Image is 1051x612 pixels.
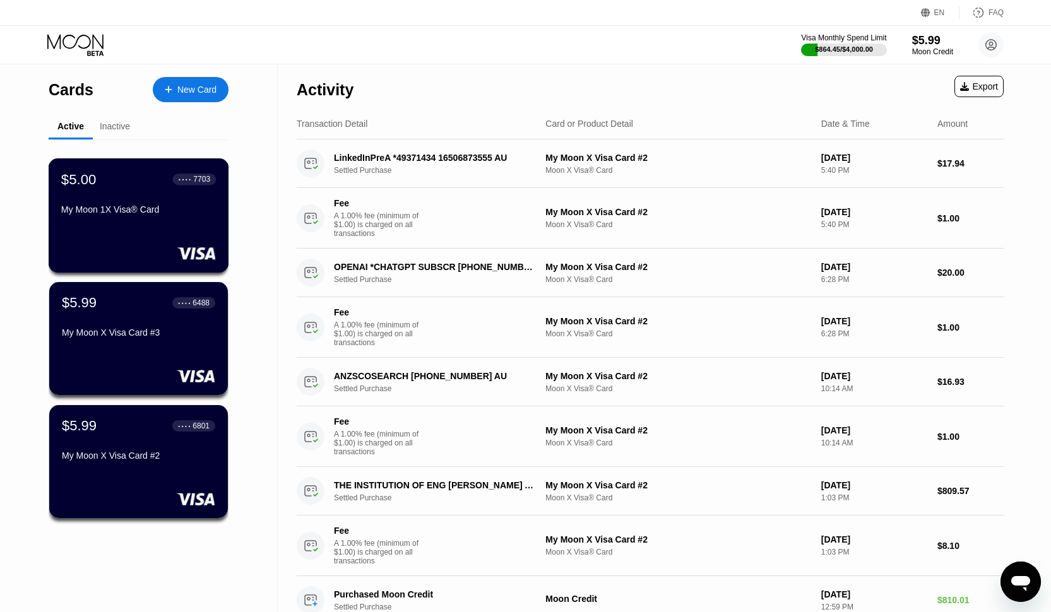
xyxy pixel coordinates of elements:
div: FeeA 1.00% fee (minimum of $1.00) is charged on all transactionsMy Moon X Visa Card #2Moon X Visa... [297,188,1004,249]
div: Moon X Visa® Card [545,548,811,556]
div: [DATE] [821,207,927,217]
div: 12:59 PM [821,603,927,611]
div: 6:28 PM [821,329,927,338]
div: Moon X Visa® Card [545,329,811,338]
div: $5.99 [62,418,97,434]
div: Settled Purchase [334,493,549,502]
div: [DATE] [821,425,927,435]
div: Settled Purchase [334,603,549,611]
div: My Moon X Visa Card #2 [545,371,811,381]
div: Moon Credit [545,594,811,604]
div: $1.00 [937,432,1004,442]
div: $5.99Moon Credit [912,34,953,56]
div: Visa Monthly Spend Limit [801,33,886,42]
div: Transaction Detail [297,119,367,129]
div: FeeA 1.00% fee (minimum of $1.00) is charged on all transactionsMy Moon X Visa Card #2Moon X Visa... [297,406,1004,467]
div: Cards [49,81,93,99]
div: 6488 [193,298,210,307]
div: Moon X Visa® Card [545,438,811,447]
div: New Card [177,85,217,95]
div: [DATE] [821,316,927,326]
div: A 1.00% fee (minimum of $1.00) is charged on all transactions [334,539,429,565]
div: 7703 [193,175,210,184]
div: LinkedInPreA *49371434 16506873555 AU [334,153,534,163]
div: My Moon X Visa Card #2 [545,480,811,490]
div: FeeA 1.00% fee (minimum of $1.00) is charged on all transactionsMy Moon X Visa Card #2Moon X Visa... [297,515,1004,576]
div: $5.00● ● ● ●7703My Moon 1X Visa® Card [49,159,228,272]
div: Fee [334,198,422,208]
div: OPENAI *CHATGPT SUBSCR [PHONE_NUMBER] USSettled PurchaseMy Moon X Visa Card #2Moon X Visa® Card[D... [297,249,1004,297]
div: Visa Monthly Spend Limit$864.45/$4,000.00 [801,33,886,56]
div: My Moon X Visa Card #2 [545,262,811,272]
div: Moon X Visa® Card [545,220,811,229]
div: ● ● ● ● [179,177,191,181]
div: Export [954,76,1004,97]
div: 5:40 PM [821,166,927,175]
div: $5.99● ● ● ●6801My Moon X Visa Card #2 [49,405,228,518]
div: ● ● ● ● [178,301,191,305]
div: 10:14 AM [821,384,927,393]
div: $810.01 [937,595,1004,605]
div: LinkedInPreA *49371434 16506873555 AUSettled PurchaseMy Moon X Visa Card #2Moon X Visa® Card[DATE... [297,139,1004,188]
div: 5:40 PM [821,220,927,229]
div: My Moon X Visa Card #2 [545,534,811,544]
div: 6:28 PM [821,275,927,284]
div: THE INSTITUTION OF ENG [PERSON_NAME] AUSettled PurchaseMy Moon X Visa Card #2Moon X Visa® Card[DA... [297,467,1004,515]
div: ANZSCOSEARCH [PHONE_NUMBER] AU [334,371,534,381]
div: $20.00 [937,268,1004,278]
div: Settled Purchase [334,275,549,284]
div: Moon X Visa® Card [545,166,811,175]
div: Moon X Visa® Card [545,493,811,502]
div: Settled Purchase [334,166,549,175]
div: My Moon X Visa Card #2 [545,316,811,326]
div: $1.00 [937,322,1004,332]
div: 1:03 PM [821,548,927,556]
div: FeeA 1.00% fee (minimum of $1.00) is charged on all transactionsMy Moon X Visa Card #2Moon X Visa... [297,297,1004,358]
div: Active [57,121,84,131]
div: Fee [334,526,422,536]
div: $5.99 [912,34,953,47]
div: Moon Credit [912,47,953,56]
div: $16.93 [937,377,1004,387]
div: My Moon X Visa Card #2 [545,425,811,435]
div: EN [934,8,945,17]
div: Date & Time [821,119,870,129]
div: Card or Product Detail [545,119,633,129]
iframe: Button to launch messaging window [1001,562,1041,602]
div: New Card [153,77,229,102]
div: Amount [937,119,968,129]
div: Activity [297,81,353,99]
div: My Moon X Visa Card #2 [545,207,811,217]
div: $864.45 / $4,000.00 [815,45,873,53]
div: $5.99● ● ● ●6488My Moon X Visa Card #3 [49,282,228,395]
div: Purchased Moon Credit [334,589,534,599]
div: My Moon 1X Visa® Card [61,204,216,215]
div: Fee [334,416,422,427]
div: [DATE] [821,480,927,490]
div: [DATE] [821,262,927,272]
div: My Moon X Visa Card #2 [545,153,811,163]
div: My Moon X Visa Card #2 [62,450,215,461]
div: Moon X Visa® Card [545,384,811,393]
div: A 1.00% fee (minimum of $1.00) is charged on all transactions [334,321,429,347]
div: Inactive [100,121,130,131]
div: My Moon X Visa Card #3 [62,327,215,338]
div: FAQ [959,6,1004,19]
div: 1:03 PM [821,493,927,502]
div: EN [921,6,959,19]
div: A 1.00% fee (minimum of $1.00) is charged on all transactions [334,430,429,456]
div: [DATE] [821,589,927,599]
div: 10:14 AM [821,438,927,447]
div: Moon X Visa® Card [545,275,811,284]
div: A 1.00% fee (minimum of $1.00) is charged on all transactions [334,211,429,238]
div: Export [960,81,998,91]
div: $5.00 [61,171,97,187]
div: $809.57 [937,486,1004,496]
div: ● ● ● ● [178,424,191,428]
div: $8.10 [937,541,1004,551]
div: [DATE] [821,534,927,544]
div: $1.00 [937,213,1004,223]
div: $17.94 [937,158,1004,168]
div: 6801 [193,421,210,430]
div: OPENAI *CHATGPT SUBSCR [PHONE_NUMBER] US [334,262,534,272]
